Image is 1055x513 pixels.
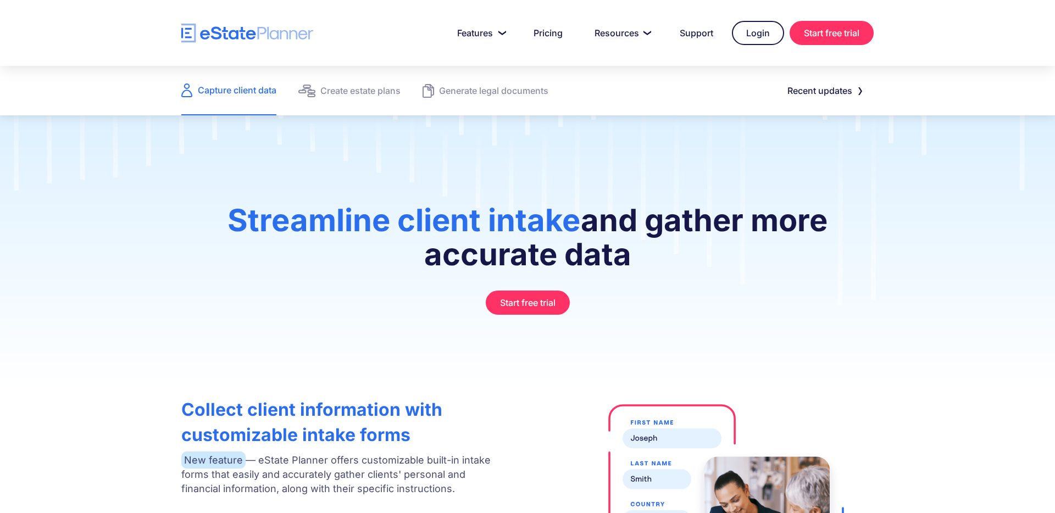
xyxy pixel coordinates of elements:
span: New feature [181,451,246,469]
a: Resources [581,22,661,44]
a: Login [732,21,784,45]
div: Create estate plans [320,83,401,98]
div: Generate legal documents [439,83,548,98]
strong: Collect client information with customizable intake forms [181,399,442,445]
a: Support [667,22,726,44]
a: Features [444,22,515,44]
a: Generate legal documents [423,66,548,115]
a: Capture client data [181,66,276,115]
a: home [181,24,313,43]
div: Recent updates [787,83,852,98]
div: Capture client data [198,82,276,98]
h1: and gather more accurate data [227,203,828,282]
a: Start free trial [486,291,570,315]
a: Recent updates [774,80,874,102]
a: Create estate plans [298,66,401,115]
a: Pricing [520,22,576,44]
span: Streamline client intake [227,202,581,239]
a: Start free trial [790,21,874,45]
